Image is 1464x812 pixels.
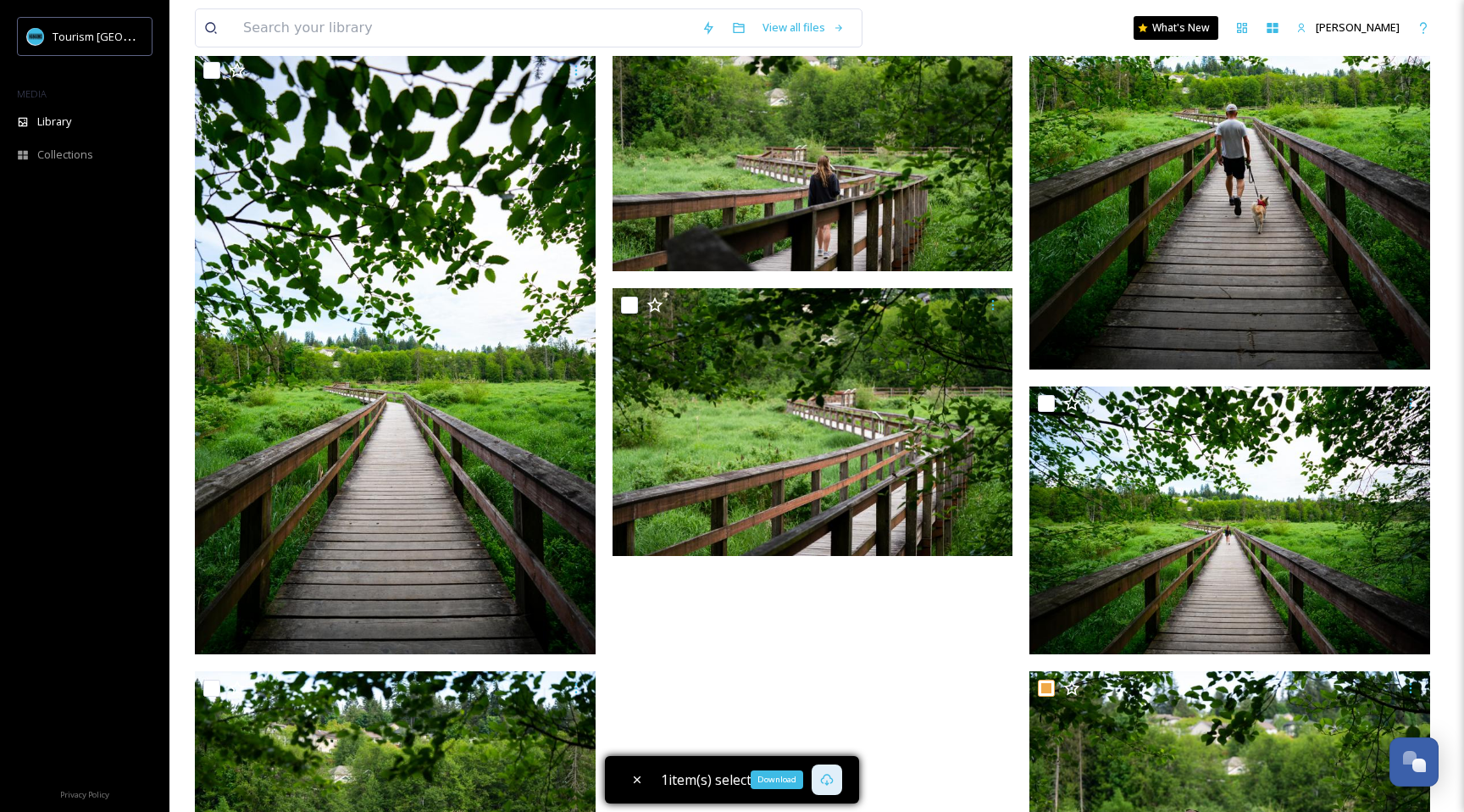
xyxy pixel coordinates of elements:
[235,9,693,47] input: Search your library
[1389,737,1439,787] button: Open Chat
[195,53,596,654] img: TMC02153.jpg
[613,4,1013,272] img: TMC02146.jpg
[37,114,71,130] span: Library
[1134,16,1218,40] a: What's New
[1316,19,1400,35] span: [PERSON_NAME]
[53,28,204,44] span: Tourism [GEOGRAPHIC_DATA]
[1288,11,1408,44] a: [PERSON_NAME]
[661,770,769,789] span: 1 item(s) selected.
[37,147,93,163] span: Collections
[751,770,803,789] div: Download
[60,789,109,800] span: Privacy Policy
[754,11,853,44] a: View all files
[613,288,1013,556] img: TMC02142.jpg
[27,28,44,45] img: tourism_nanaimo_logo.jpeg
[1029,387,1430,654] img: TMC02150.jpg
[17,87,47,100] span: MEDIA
[60,783,109,804] a: Privacy Policy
